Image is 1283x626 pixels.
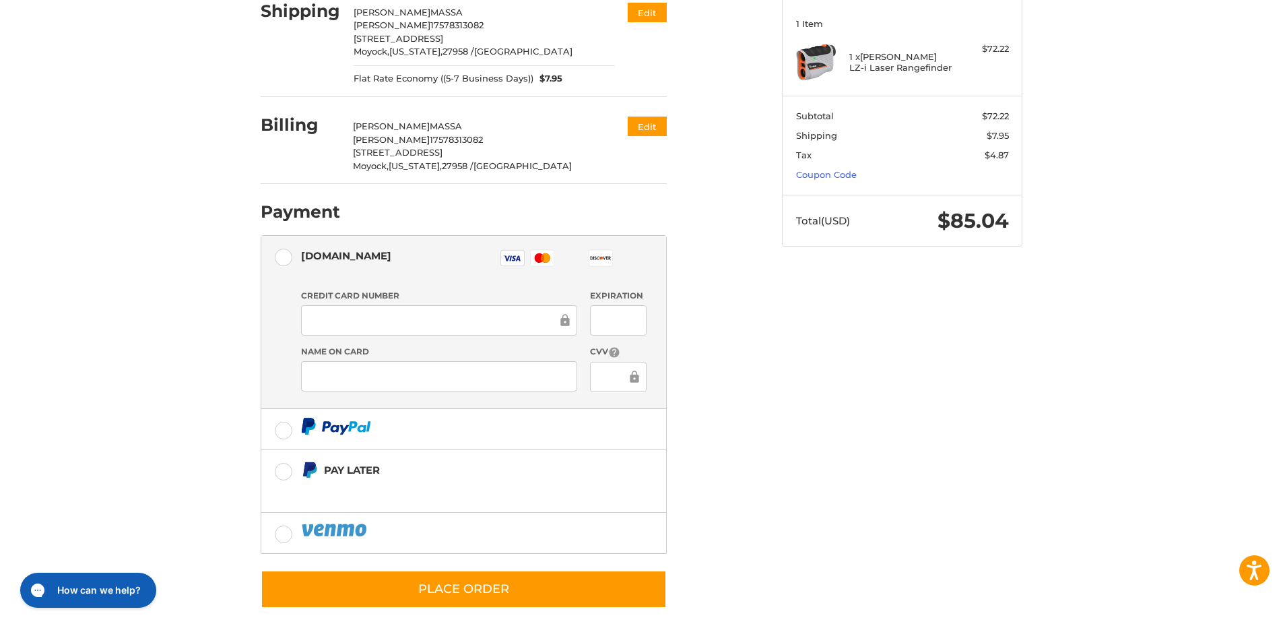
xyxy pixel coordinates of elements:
[261,115,339,135] h2: Billing
[628,3,667,22] button: Edit
[13,568,160,613] iframe: Gorgias live chat messenger
[956,42,1009,56] div: $72.22
[796,18,1009,29] h3: 1 Item
[301,484,583,496] iframe: PayPal Message 1
[354,7,430,18] span: [PERSON_NAME]
[987,130,1009,141] span: $7.95
[533,72,563,86] span: $7.95
[354,20,430,30] span: [PERSON_NAME]
[353,160,389,171] span: Moyock,
[796,214,850,227] span: Total (USD)
[430,20,484,30] span: 17578313082
[301,418,371,435] img: PayPal icon
[324,459,582,481] div: Pay Later
[473,160,572,171] span: [GEOGRAPHIC_DATA]
[301,290,577,302] label: Credit Card Number
[301,522,370,538] img: PayPal icon
[1172,590,1283,626] iframe: Google Customer Reviews
[590,290,646,302] label: Expiration
[261,201,340,222] h2: Payment
[430,121,462,131] span: MASSA
[301,462,318,478] img: Pay Later icon
[430,134,483,145] span: 17578313082
[353,147,442,158] span: [STREET_ADDRESS]
[261,1,340,22] h2: Shipping
[796,130,837,141] span: Shipping
[442,160,473,171] span: 27958 /
[430,7,463,18] span: MASSA
[389,46,442,57] span: [US_STATE],
[354,33,443,44] span: [STREET_ADDRESS]
[796,169,857,180] a: Coupon Code
[628,117,667,136] button: Edit
[442,46,474,57] span: 27958 /
[353,121,430,131] span: [PERSON_NAME]
[354,72,533,86] span: Flat Rate Economy ((5-7 Business Days))
[353,134,430,145] span: [PERSON_NAME]
[301,346,577,358] label: Name on Card
[301,245,391,267] div: [DOMAIN_NAME]
[354,46,389,57] span: Moyock,
[796,150,812,160] span: Tax
[982,111,1009,121] span: $72.22
[985,150,1009,160] span: $4.87
[590,346,646,358] label: CVV
[474,46,572,57] span: [GEOGRAPHIC_DATA]
[796,111,834,121] span: Subtotal
[261,570,667,608] button: Place Order
[849,51,952,73] h4: 1 x [PERSON_NAME] LZ-i Laser Rangefinder
[389,160,442,171] span: [US_STATE],
[937,208,1009,233] span: $85.04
